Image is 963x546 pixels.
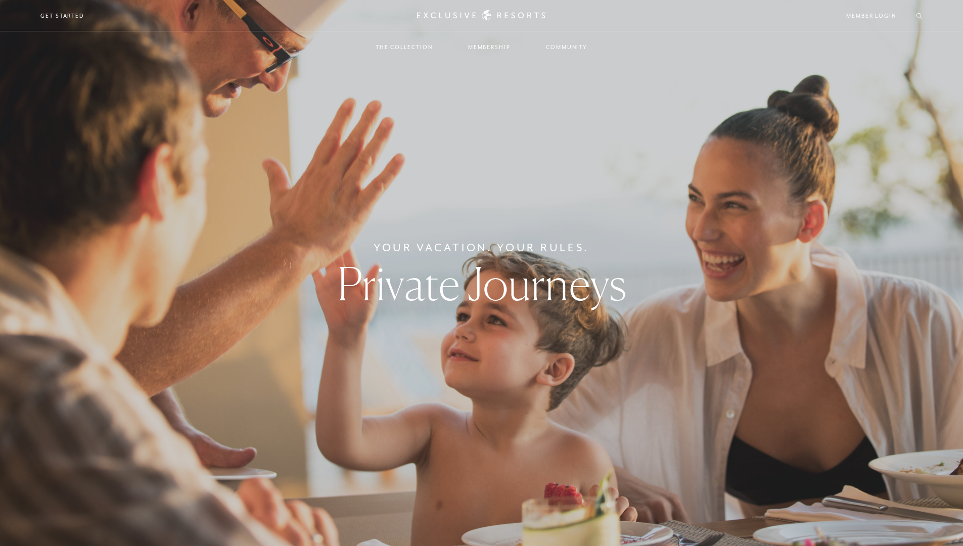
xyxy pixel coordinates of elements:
[365,32,443,62] a: The Collection
[846,11,896,20] a: Member Login
[458,32,521,62] a: Membership
[536,32,598,62] a: Community
[374,240,589,256] h6: Your vacation. Your rules.
[40,11,84,20] a: Get Started
[337,261,626,306] h1: Private Journeys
